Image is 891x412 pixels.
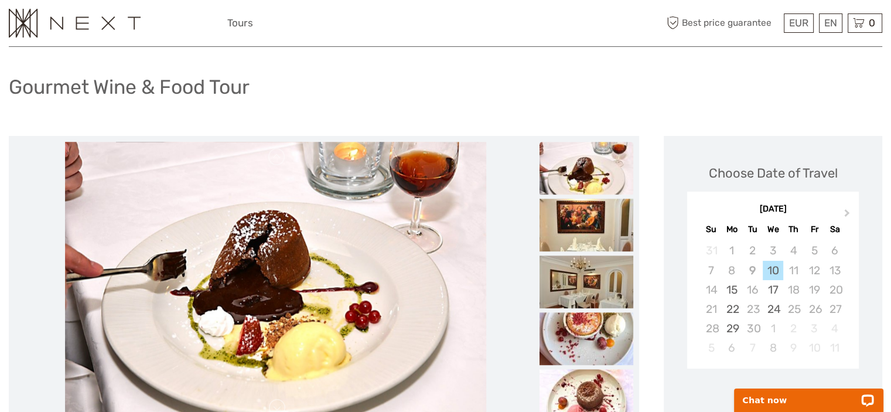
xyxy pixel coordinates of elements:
[804,241,824,260] div: Not available Friday, September 5th, 2025
[763,299,783,319] div: Choose Wednesday, September 24th, 2025
[819,13,842,33] div: EN
[825,280,845,299] div: Not available Saturday, September 20th, 2025
[742,222,763,237] div: Tu
[722,241,742,260] div: Not available Monday, September 1st, 2025
[783,338,804,357] div: Not available Thursday, October 9th, 2025
[825,222,845,237] div: Sa
[709,164,838,182] div: Choose Date of Travel
[701,299,721,319] div: Not available Sunday, September 21st, 2025
[825,319,845,338] div: Not available Saturday, October 4th, 2025
[691,241,855,357] div: month 2025-09
[701,222,721,237] div: Su
[722,338,742,357] div: Choose Monday, October 6th, 2025
[763,338,783,357] div: Choose Wednesday, October 8th, 2025
[783,280,804,299] div: Not available Thursday, September 18th, 2025
[742,299,763,319] div: Not available Tuesday, September 23rd, 2025
[9,75,250,99] h1: Gourmet Wine & Food Tour
[742,241,763,260] div: Not available Tuesday, September 2nd, 2025
[763,261,783,280] div: Choose Wednesday, September 10th, 2025
[804,319,824,338] div: Not available Friday, October 3rd, 2025
[664,13,781,33] span: Best price guarantee
[701,241,721,260] div: Not available Sunday, August 31st, 2025
[867,17,877,29] span: 0
[9,9,141,38] img: 3282-a978e506-1cde-4c38-be18-ebef36df7ad8_logo_small.png
[804,299,824,319] div: Not available Friday, September 26th, 2025
[763,222,783,237] div: We
[783,299,804,319] div: Not available Thursday, September 25th, 2025
[742,338,763,357] div: Not available Tuesday, October 7th, 2025
[825,338,845,357] div: Not available Saturday, October 11th, 2025
[804,280,824,299] div: Not available Friday, September 19th, 2025
[804,261,824,280] div: Not available Friday, September 12th, 2025
[825,261,845,280] div: Not available Saturday, September 13th, 2025
[783,222,804,237] div: Th
[825,299,845,319] div: Not available Saturday, September 27th, 2025
[701,338,721,357] div: Not available Sunday, October 5th, 2025
[742,280,763,299] div: Not available Tuesday, September 16th, 2025
[839,206,858,225] button: Next Month
[763,241,783,260] div: Not available Wednesday, September 3rd, 2025
[783,241,804,260] div: Not available Thursday, September 4th, 2025
[687,203,859,216] div: [DATE]
[540,199,633,251] img: ab81915376c54cbab5bafaa8d5669ab3_slider_thumbnail.jpg
[227,15,253,32] a: Tours
[722,280,742,299] div: Choose Monday, September 15th, 2025
[804,338,824,357] div: Not available Friday, October 10th, 2025
[742,261,763,280] div: Not available Tuesday, September 9th, 2025
[722,222,742,237] div: Mo
[726,375,891,412] iframe: LiveChat chat widget
[742,319,763,338] div: Not available Tuesday, September 30th, 2025
[783,319,804,338] div: Not available Thursday, October 2nd, 2025
[701,261,721,280] div: Not available Sunday, September 7th, 2025
[763,280,783,299] div: Choose Wednesday, September 17th, 2025
[722,319,742,338] div: Choose Monday, September 29th, 2025
[722,261,742,280] div: Not available Monday, September 8th, 2025
[722,299,742,319] div: Choose Monday, September 22nd, 2025
[540,142,633,195] img: 579eee36e0704a69bf13f1a6e0d0d243_slider_thumbnail.jpg
[763,319,783,338] div: Choose Wednesday, October 1st, 2025
[789,17,808,29] span: EUR
[783,261,804,280] div: Not available Thursday, September 11th, 2025
[701,280,721,299] div: Not available Sunday, September 14th, 2025
[540,312,633,365] img: 5dc333bce85e4a979369e1d55c670cfa_slider_thumbnail.jpg
[701,319,721,338] div: Not available Sunday, September 28th, 2025
[804,222,824,237] div: Fr
[540,256,633,308] img: 75766d939df34bd8a529f998c9331583_slider_thumbnail.jpg
[825,241,845,260] div: Not available Saturday, September 6th, 2025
